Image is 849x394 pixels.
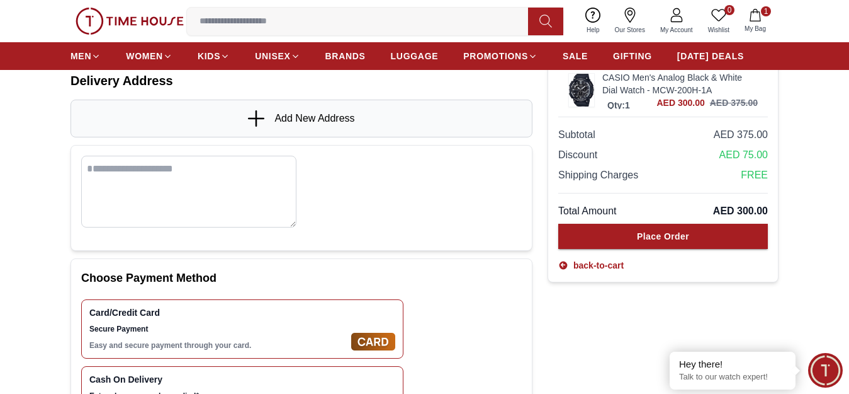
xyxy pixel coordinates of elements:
span: LUGGAGE [391,50,439,62]
a: Our Stores [607,5,653,37]
a: CASIO Men's Analog Black & White Dial Watch - MCW-200H-1A [602,71,758,96]
span: AED 300.00 [713,204,768,219]
p: Qty: 1 [605,99,633,112]
div: Hey there! [679,358,786,371]
span: KIDS [198,50,220,62]
a: BRANDS [325,45,366,67]
span: BRANDS [325,50,366,62]
div: Chat Widget [808,353,843,388]
span: WOMEN [126,50,163,62]
h3: AED 375.00 [710,96,758,109]
span: FREE [741,168,768,183]
span: Discount [558,148,597,163]
span: UNISEX [255,50,290,62]
span: [DATE] DEALS [677,50,744,62]
span: MEN [70,50,91,62]
span: Shipping Charges [558,168,638,183]
span: My Account [655,25,698,35]
span: AED 300.00 [656,96,704,109]
a: WOMEN [126,45,172,67]
span: PROMOTIONS [463,50,528,62]
h1: Delivery Address [70,72,532,90]
span: Wishlist [703,25,734,35]
img: ... [569,74,594,106]
p: Talk to our watch expert! [679,372,786,383]
a: Help [579,5,607,37]
button: Place Order [558,224,768,249]
span: 0 [724,5,734,15]
span: AED 75.00 [719,148,768,163]
a: [DATE] DEALS [677,45,744,67]
span: Help [582,25,605,35]
span: AED 375.00 [714,127,768,142]
a: 0Wishlist [700,5,737,37]
span: Cash On Delivery [89,374,346,385]
img: ... [76,8,184,35]
span: My Bag [739,24,771,33]
a: LUGGAGE [391,45,439,67]
span: Add New Address [274,111,354,126]
span: Subtotal [558,127,595,142]
a: GIFTING [613,45,652,67]
a: back-to-cart [558,259,624,272]
h2: Choose Payment Method [81,269,522,287]
span: 1 [761,6,771,16]
span: Our Stores [610,25,650,35]
span: Total Amount [558,204,617,219]
span: Card/Credit Card [89,308,346,318]
span: Secure Payment [89,324,346,334]
a: KIDS [198,45,230,67]
button: 1My Bag [737,6,773,36]
a: MEN [70,45,101,67]
img: Card/Credit Card [351,333,395,351]
p: Easy and secure payment through your card. [89,340,346,351]
span: GIFTING [613,50,652,62]
span: SALE [563,50,588,62]
a: PROMOTIONS [463,45,537,67]
a: SALE [563,45,588,67]
a: UNISEX [255,45,300,67]
div: Place Order [637,230,689,243]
